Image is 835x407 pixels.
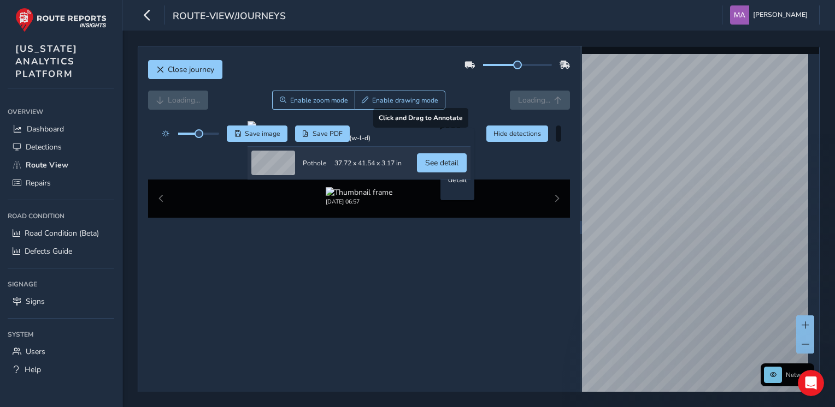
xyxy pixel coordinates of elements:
span: Signs [26,296,45,307]
a: Road Condition (Beta) [8,224,114,242]
div: Road Condition [8,208,114,224]
span: Detections [26,142,62,152]
img: rr logo [15,8,107,32]
span: Network [786,370,811,379]
span: Enable zoom mode [290,96,348,105]
a: Users [8,343,114,361]
span: Save PDF [313,129,343,138]
span: Enable drawing mode [372,96,438,105]
span: Save image [245,129,280,138]
a: Signs [8,292,114,310]
button: PDF [295,125,350,142]
span: Close journey [168,64,214,75]
div: Signage [8,276,114,292]
button: Draw [355,91,446,110]
span: See detail [425,158,458,168]
img: Thumbnail frame [326,187,392,197]
button: Hide detections [486,125,549,142]
span: Dashboard [27,124,64,134]
span: Defects Guide [25,246,72,256]
div: [DATE] 06:57 [326,197,392,206]
a: Dashboard [8,120,114,138]
a: Detections [8,138,114,156]
button: Save [227,125,287,142]
span: Help [25,364,41,375]
span: Hide detections [493,129,541,138]
span: route-view/journeys [173,9,286,25]
span: [PERSON_NAME] [753,5,808,25]
div: Overview [8,104,114,120]
img: diamond-layout [730,5,749,25]
a: Route View [8,156,114,174]
div: System [8,326,114,343]
a: Repairs [8,174,114,192]
td: 37.72 x 41.54 x 3.17 in [331,147,405,179]
span: Road Condition (Beta) [25,228,99,238]
button: See detail [417,153,467,172]
iframe: Intercom live chat [798,370,824,396]
button: Zoom [272,91,355,110]
button: Close journey [148,60,222,79]
span: [US_STATE] ANALYTICS PLATFORM [15,43,78,80]
a: Help [8,361,114,379]
button: [PERSON_NAME] [730,5,812,25]
a: Defects Guide [8,242,114,260]
span: Repairs [26,178,51,188]
span: Route View [26,160,68,170]
td: Pothole [299,147,331,179]
span: Users [26,346,45,357]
